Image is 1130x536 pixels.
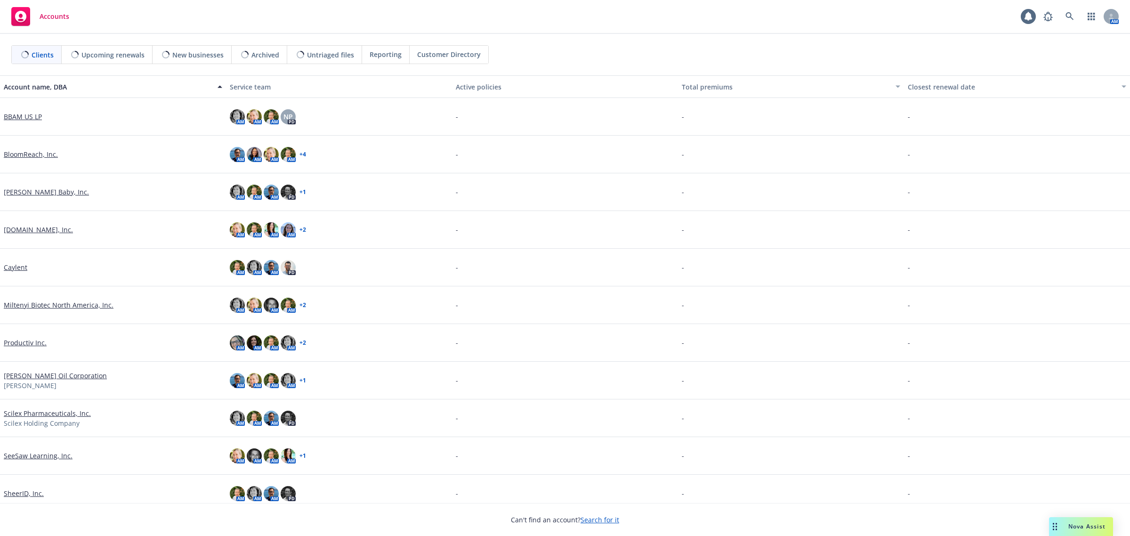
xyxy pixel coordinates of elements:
span: - [456,300,458,310]
div: Account name, DBA [4,82,212,92]
span: Clients [32,50,54,60]
a: SeeSaw Learning, Inc. [4,451,73,461]
a: Report a Bug [1039,7,1057,26]
img: photo [281,486,296,501]
a: + 2 [299,227,306,233]
img: photo [264,147,279,162]
img: photo [247,448,262,463]
img: photo [230,147,245,162]
span: - [456,488,458,498]
img: photo [281,222,296,237]
img: photo [264,260,279,275]
img: photo [230,335,245,350]
img: photo [247,222,262,237]
div: Service team [230,82,448,92]
span: Scilex Holding Company [4,418,80,428]
a: SheerID, Inc. [4,488,44,498]
img: photo [230,486,245,501]
span: - [682,300,684,310]
a: [PERSON_NAME] Baby, Inc. [4,187,89,197]
a: + 1 [299,453,306,459]
span: - [456,451,458,461]
span: - [908,225,910,235]
span: - [908,413,910,423]
a: + 2 [299,340,306,346]
span: - [456,375,458,385]
a: Miltenyi Biotec North America, Inc. [4,300,113,310]
img: photo [230,373,245,388]
img: photo [264,109,279,124]
span: Can't find an account? [511,515,619,525]
div: Active policies [456,82,674,92]
img: photo [264,185,279,200]
span: - [456,413,458,423]
img: photo [247,335,262,350]
a: [DOMAIN_NAME], Inc. [4,225,73,235]
span: - [908,187,910,197]
img: photo [281,185,296,200]
img: photo [281,147,296,162]
span: - [456,262,458,272]
span: - [456,149,458,159]
span: - [456,187,458,197]
img: photo [230,222,245,237]
img: photo [230,260,245,275]
span: - [682,413,684,423]
img: photo [247,373,262,388]
img: photo [247,147,262,162]
span: - [682,488,684,498]
span: - [682,338,684,348]
span: Nova Assist [1068,522,1106,530]
img: photo [264,298,279,313]
a: Scilex Pharmaceuticals, Inc. [4,408,91,418]
img: photo [281,448,296,463]
span: NP [283,112,293,122]
img: photo [247,411,262,426]
span: - [456,225,458,235]
img: photo [264,486,279,501]
a: + 1 [299,189,306,195]
span: - [682,149,684,159]
a: Productiv Inc. [4,338,47,348]
span: - [682,187,684,197]
img: photo [264,335,279,350]
img: photo [264,411,279,426]
span: - [908,451,910,461]
a: BloomReach, Inc. [4,149,58,159]
span: - [682,262,684,272]
span: New businesses [172,50,224,60]
a: + 1 [299,378,306,383]
img: photo [247,260,262,275]
img: photo [264,373,279,388]
img: photo [230,109,245,124]
span: Archived [251,50,279,60]
span: - [908,300,910,310]
span: - [682,225,684,235]
button: Total premiums [678,75,904,98]
span: - [908,488,910,498]
span: Untriaged files [307,50,354,60]
a: [PERSON_NAME] Oil Corporation [4,371,107,381]
img: photo [281,373,296,388]
button: Service team [226,75,452,98]
img: photo [264,222,279,237]
img: photo [281,335,296,350]
span: Upcoming renewals [81,50,145,60]
a: Accounts [8,3,73,30]
a: Search for it [581,515,619,524]
a: + 4 [299,152,306,157]
a: Caylent [4,262,27,272]
button: Closest renewal date [904,75,1130,98]
a: + 2 [299,302,306,308]
img: photo [264,448,279,463]
a: BBAM US LP [4,112,42,122]
span: Accounts [40,13,69,20]
span: - [908,375,910,385]
img: photo [230,185,245,200]
img: photo [281,260,296,275]
div: Closest renewal date [908,82,1116,92]
span: [PERSON_NAME] [4,381,56,390]
a: Search [1060,7,1079,26]
span: - [908,338,910,348]
span: - [908,149,910,159]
